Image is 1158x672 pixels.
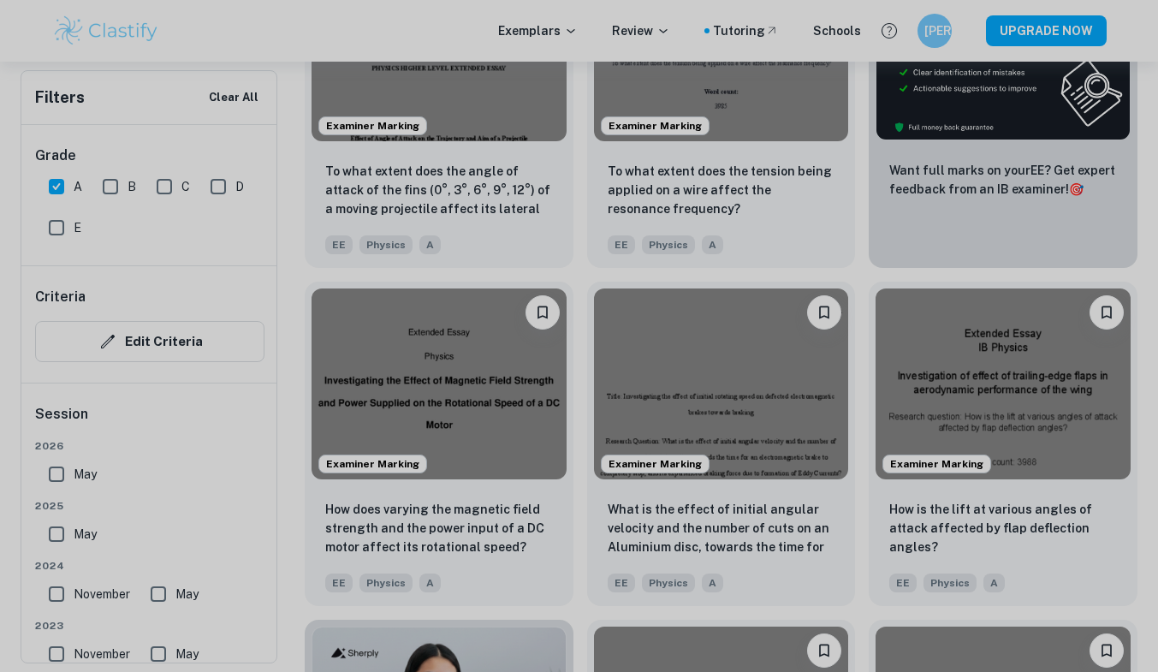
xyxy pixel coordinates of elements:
span: Physics [359,574,413,592]
span: D [235,177,244,196]
span: Physics [642,235,695,254]
span: EE [325,574,353,592]
span: 2024 [35,558,264,574]
span: Examiner Marking [602,118,709,134]
span: E [74,218,81,237]
span: Physics [359,235,413,254]
a: Examiner MarkingBookmarkHow does varying the magnetic field strength and the power input of a DC ... [305,282,573,606]
button: Help and Feedback [875,16,904,45]
span: A [702,574,723,592]
button: Bookmark [807,295,841,330]
img: Physics EE example thumbnail: How does varying the magnetic field stre [312,288,567,479]
span: A [983,574,1005,592]
span: 🎯 [1069,182,1084,196]
img: Clastify logo [52,14,161,48]
span: EE [608,574,635,592]
button: Bookmark [526,295,560,330]
span: Physics [642,574,695,592]
span: 2025 [35,498,264,514]
a: Examiner MarkingBookmarkWhat is the effect of initial angular velocity and the number of cuts on ... [587,282,856,606]
span: A [419,574,441,592]
span: November [74,645,130,663]
span: Examiner Marking [319,456,426,472]
p: Exemplars [498,21,578,40]
span: B [128,177,136,196]
span: A [419,235,441,254]
span: Examiner Marking [883,456,990,472]
span: May [175,645,199,663]
span: A [74,177,82,196]
span: May [74,525,97,544]
p: Review [612,21,670,40]
span: A [702,235,723,254]
h6: Criteria [35,287,86,307]
img: Physics EE example thumbnail: What is the effect of initial angular ve [594,288,849,479]
p: To what extent does the tension being applied on a wire affect the resonance frequency? [608,162,835,218]
button: [PERSON_NAME] [917,14,952,48]
p: How is the lift at various angles of attack affected by flap deflection angles? [889,500,1117,556]
h6: [PERSON_NAME] [924,21,944,40]
button: UPGRADE NOW [986,15,1107,46]
button: Bookmark [807,633,841,668]
span: November [74,585,130,604]
span: 2026 [35,438,264,454]
button: Clear All [205,85,263,110]
p: To what extent does the angle of attack of the fins (0°, 3°, 6°, 9°, 12°) of a moving projectile ... [325,162,553,220]
img: Physics EE example thumbnail: How is the lift at various angles of att [876,288,1131,479]
h6: Session [35,404,264,438]
button: Bookmark [1090,295,1124,330]
span: May [175,585,199,604]
button: Bookmark [1090,633,1124,668]
span: EE [889,574,917,592]
span: Examiner Marking [602,456,709,472]
a: Tutoring [713,21,779,40]
h6: Grade [35,146,264,166]
span: 2023 [35,618,264,633]
h6: Filters [35,86,85,110]
span: C [181,177,190,196]
span: May [74,465,97,484]
span: Physics [923,574,977,592]
span: EE [325,235,353,254]
p: Want full marks on your EE ? Get expert feedback from an IB examiner! [889,161,1117,199]
span: Examiner Marking [319,118,426,134]
button: Edit Criteria [35,321,264,362]
p: What is the effect of initial angular velocity and the number of cuts on an Aluminium disc, towar... [608,500,835,558]
p: How does varying the magnetic field strength and the power input of a DC motor affect its rotatio... [325,500,553,556]
span: EE [608,235,635,254]
a: Examiner MarkingBookmarkHow is the lift at various angles of attack affected by flap deflection a... [869,282,1137,606]
a: Schools [813,21,861,40]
